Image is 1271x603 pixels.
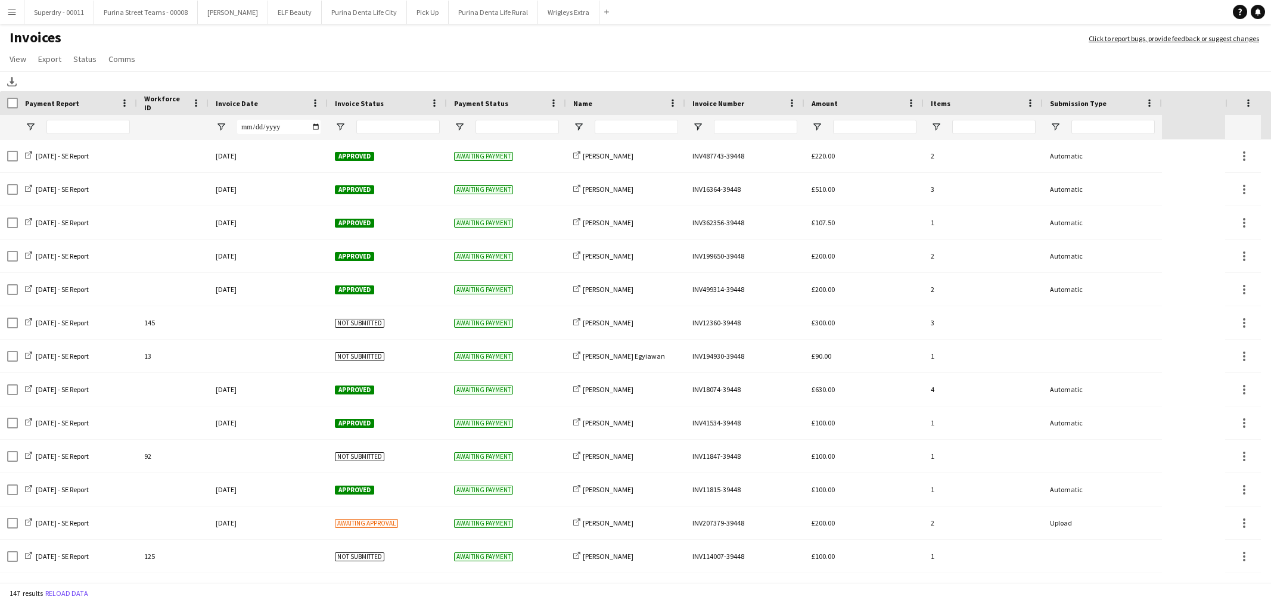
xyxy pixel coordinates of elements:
button: Open Filter Menu [454,122,465,132]
a: [DATE] - SE Report [25,251,89,260]
div: [DATE] [209,506,328,539]
span: £100.00 [812,485,835,494]
a: [DATE] - SE Report [25,352,89,360]
input: Invoice Date Filter Input [237,120,321,134]
div: INV499314-39448 [685,273,804,306]
a: Export [33,51,66,67]
span: [DATE] - SE Report [36,418,89,427]
a: [DATE] - SE Report [25,485,89,494]
button: Open Filter Menu [1050,122,1061,132]
div: INV199650-39448 [685,240,804,272]
button: Pick Up [407,1,449,24]
span: [PERSON_NAME] [583,418,633,427]
input: Submission Type Filter Input [1071,120,1155,134]
button: Purina Denta Life Rural [449,1,538,24]
span: Items [931,99,950,108]
div: 1 [924,340,1043,372]
span: [DATE] - SE Report [36,485,89,494]
div: Automatic [1043,206,1162,239]
span: [DATE] - SE Report [36,251,89,260]
span: £90.00 [812,352,831,360]
span: [DATE] - SE Report [36,185,89,194]
span: Awaiting payment [454,486,513,495]
div: [DATE] [209,373,328,406]
span: [DATE] - SE Report [36,552,89,561]
div: 4 [924,373,1043,406]
div: Automatic [1043,473,1162,506]
button: Purina Denta Life City [322,1,407,24]
a: [DATE] - SE Report [25,552,89,561]
span: [PERSON_NAME] [583,318,633,327]
span: £200.00 [812,285,835,294]
span: Awaiting payment [454,152,513,161]
span: Awaiting payment [454,519,513,528]
span: Export [38,54,61,64]
div: INV12360-39448 [685,306,804,339]
span: Awaiting payment [454,285,513,294]
span: [DATE] - SE Report [36,385,89,394]
span: Invoice Status [335,99,384,108]
span: £510.00 [812,185,835,194]
div: 92 [137,440,209,473]
span: Not submitted [335,352,384,361]
button: Open Filter Menu [25,122,36,132]
div: [DATE] [209,406,328,439]
div: Automatic [1043,373,1162,406]
span: Awaiting approval [335,519,398,528]
div: [DATE] [209,173,328,206]
a: [DATE] - SE Report [25,418,89,427]
a: [DATE] - SE Report [25,318,89,327]
div: [DATE] [209,206,328,239]
span: Approved [335,185,374,194]
button: ELF Beauty [268,1,322,24]
div: 1 [924,473,1043,506]
span: Awaiting payment [454,419,513,428]
span: View [10,54,26,64]
span: Submission Type [1050,99,1107,108]
div: 2 [924,506,1043,539]
div: Automatic [1043,173,1162,206]
div: Automatic [1043,240,1162,272]
a: Click to report bugs, provide feedback or suggest changes [1089,33,1259,44]
span: [PERSON_NAME] [583,518,633,527]
a: [DATE] - SE Report [25,452,89,461]
a: [DATE] - SE Report [25,385,89,394]
span: Awaiting payment [454,219,513,228]
a: [DATE] - SE Report [25,185,89,194]
span: £200.00 [812,518,835,527]
input: Amount Filter Input [833,120,916,134]
span: Awaiting payment [454,552,513,561]
div: Automatic [1043,273,1162,306]
span: [PERSON_NAME] Egyiawan [583,352,665,360]
div: INV487743-39448 [685,139,804,172]
input: Invoice Number Filter Input [714,120,797,134]
span: Amount [812,99,838,108]
div: INV114007-39448 [685,540,804,573]
div: 125 [137,540,209,573]
div: 1 [924,440,1043,473]
span: [PERSON_NAME] [583,218,633,227]
span: Approved [335,219,374,228]
button: [PERSON_NAME] [198,1,268,24]
span: [DATE] - SE Report [36,452,89,461]
button: Wrigleys Extra [538,1,599,24]
div: 1 [924,406,1043,439]
div: INV16364-39448 [685,173,804,206]
span: £220.00 [812,151,835,160]
span: Awaiting payment [454,185,513,194]
button: Open Filter Menu [692,122,703,132]
app-action-btn: Download [5,74,19,89]
span: Approved [335,152,374,161]
span: Not submitted [335,319,384,328]
span: Awaiting payment [454,252,513,261]
a: View [5,51,31,67]
a: Status [69,51,101,67]
button: Open Filter Menu [573,122,584,132]
span: Not submitted [335,452,384,461]
span: Name [573,99,592,108]
div: Automatic [1043,406,1162,439]
span: Approved [335,419,374,428]
div: 2 [924,273,1043,306]
div: [DATE] [209,139,328,172]
div: Upload [1043,506,1162,539]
